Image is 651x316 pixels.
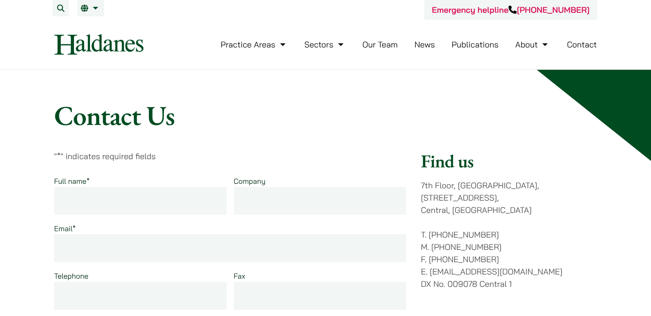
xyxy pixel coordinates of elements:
[362,39,397,50] a: Our Team
[54,271,89,280] label: Telephone
[567,39,597,50] a: Contact
[515,39,550,50] a: About
[304,39,345,50] a: Sectors
[54,224,76,233] label: Email
[234,271,245,280] label: Fax
[234,176,266,186] label: Company
[421,150,597,172] h2: Find us
[414,39,435,50] a: News
[81,5,101,12] a: EN
[54,150,407,162] p: " " indicates required fields
[432,5,589,15] a: Emergency helpline[PHONE_NUMBER]
[54,176,90,186] label: Full name
[452,39,499,50] a: Publications
[221,39,288,50] a: Practice Areas
[421,228,597,290] p: T. [PHONE_NUMBER] M. [PHONE_NUMBER] F. [PHONE_NUMBER] E. [EMAIL_ADDRESS][DOMAIN_NAME] DX No. 0090...
[54,99,597,132] h1: Contact Us
[421,179,597,216] p: 7th Floor, [GEOGRAPHIC_DATA], [STREET_ADDRESS], Central, [GEOGRAPHIC_DATA]
[54,34,143,55] img: Logo of Haldanes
